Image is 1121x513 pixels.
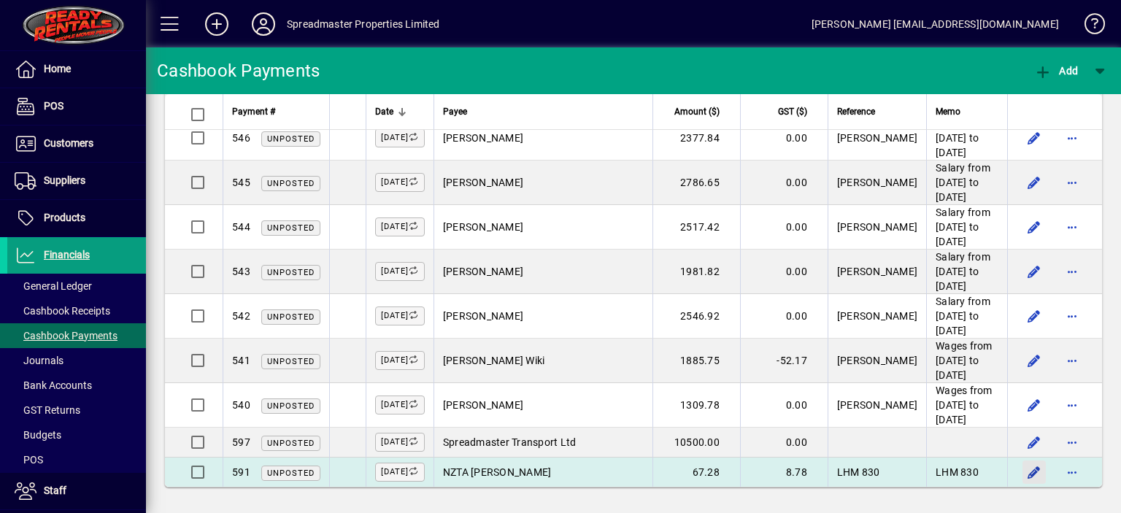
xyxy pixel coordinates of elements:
[652,428,740,458] td: 10500.00
[443,466,552,478] span: NZTA [PERSON_NAME]
[375,396,425,414] label: [DATE]
[232,436,250,448] span: 597
[15,379,92,391] span: Bank Accounts
[44,174,85,186] span: Suppliers
[44,63,71,74] span: Home
[443,104,644,120] div: Payee
[1060,126,1084,150] button: More options
[936,296,990,336] span: Salary from [DATE] to [DATE]
[837,221,917,233] span: [PERSON_NAME]
[7,274,146,298] a: General Ledger
[232,104,320,120] div: Payment #
[1022,260,1046,283] button: Edit
[1060,393,1084,417] button: More options
[837,177,917,188] span: [PERSON_NAME]
[375,173,425,192] label: [DATE]
[652,339,740,383] td: 1885.75
[1022,431,1046,454] button: Edit
[1060,304,1084,328] button: More options
[267,439,315,448] span: Unposted
[1022,460,1046,484] button: Edit
[232,355,250,366] span: 541
[267,401,315,411] span: Unposted
[7,200,146,236] a: Products
[232,221,250,233] span: 544
[232,132,250,144] span: 546
[375,306,425,325] label: [DATE]
[267,134,315,144] span: Unposted
[1034,65,1078,77] span: Add
[7,51,146,88] a: Home
[837,266,917,277] span: [PERSON_NAME]
[740,250,828,294] td: 0.00
[740,428,828,458] td: 0.00
[267,312,315,322] span: Unposted
[1022,349,1046,372] button: Edit
[936,385,993,425] span: Wages from [DATE] to [DATE]
[7,88,146,125] a: POS
[443,221,523,233] span: [PERSON_NAME]
[443,355,545,366] span: [PERSON_NAME] Wiki
[232,399,250,411] span: 540
[7,398,146,423] a: GST Returns
[837,104,875,120] span: Reference
[15,404,80,416] span: GST Returns
[936,117,993,158] span: Wages from [DATE] to [DATE]
[267,223,315,233] span: Unposted
[1060,215,1084,239] button: More options
[674,104,720,120] span: Amount ($)
[837,399,917,411] span: [PERSON_NAME]
[740,161,828,205] td: 0.00
[936,466,979,478] span: LHM 830
[232,310,250,322] span: 542
[44,212,85,223] span: Products
[443,266,523,277] span: [PERSON_NAME]
[1060,460,1084,484] button: More options
[375,128,425,147] label: [DATE]
[15,280,92,292] span: General Ledger
[15,305,110,317] span: Cashbook Receipts
[837,132,917,144] span: [PERSON_NAME]
[837,466,880,478] span: LHM 830
[1022,304,1046,328] button: Edit
[652,383,740,428] td: 1309.78
[652,161,740,205] td: 2786.65
[232,266,250,277] span: 543
[1060,171,1084,194] button: More options
[7,373,146,398] a: Bank Accounts
[740,339,828,383] td: -52.17
[232,466,250,478] span: 591
[443,104,467,120] span: Payee
[936,104,960,120] span: Memo
[232,104,275,120] span: Payment #
[375,351,425,370] label: [DATE]
[936,340,993,381] span: Wages from [DATE] to [DATE]
[7,323,146,348] a: Cashbook Payments
[15,330,118,342] span: Cashbook Payments
[157,59,320,82] div: Cashbook Payments
[740,294,828,339] td: 0.00
[778,104,807,120] span: GST ($)
[1060,349,1084,372] button: More options
[443,310,523,322] span: [PERSON_NAME]
[740,383,828,428] td: 0.00
[7,423,146,447] a: Budgets
[7,348,146,373] a: Journals
[1022,171,1046,194] button: Edit
[15,429,61,441] span: Budgets
[375,104,425,120] div: Date
[44,249,90,261] span: Financials
[936,104,998,120] div: Memo
[812,12,1059,36] div: [PERSON_NAME] [EMAIL_ADDRESS][DOMAIN_NAME]
[936,162,990,203] span: Salary from [DATE] to [DATE]
[1074,3,1103,50] a: Knowledge Base
[7,447,146,472] a: POS
[15,355,63,366] span: Journals
[740,205,828,250] td: 0.00
[652,250,740,294] td: 1981.82
[1022,126,1046,150] button: Edit
[44,485,66,496] span: Staff
[375,433,425,452] label: [DATE]
[375,463,425,482] label: [DATE]
[740,458,828,487] td: 8.78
